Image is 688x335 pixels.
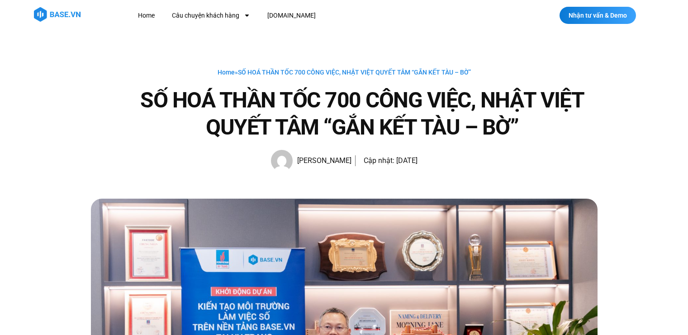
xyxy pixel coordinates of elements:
a: Home [131,7,161,24]
span: SỐ HOÁ THẦN TỐC 700 CÔNG VIỆC, NHẬT VIỆT QUYẾT TÂM “GẮN KẾT TÀU – BỜ” [238,69,471,76]
a: Home [218,69,235,76]
span: » [218,69,471,76]
a: Nhận tư vấn & Demo [560,7,636,24]
span: Nhận tư vấn & Demo [569,12,627,19]
h1: SỐ HOÁ THẦN TỐC 700 CÔNG VIỆC, NHẬT VIỆT QUYẾT TÂM “GẮN KẾT TÀU – BỜ” [127,87,598,141]
time: [DATE] [396,156,418,165]
span: Cập nhật: [364,156,394,165]
a: [DOMAIN_NAME] [261,7,323,24]
img: Picture of Hạnh Hoàng [271,150,293,172]
a: Câu chuyện khách hàng [165,7,257,24]
nav: Menu [131,7,482,24]
a: Picture of Hạnh Hoàng [PERSON_NAME] [271,150,351,172]
span: [PERSON_NAME] [293,154,351,167]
